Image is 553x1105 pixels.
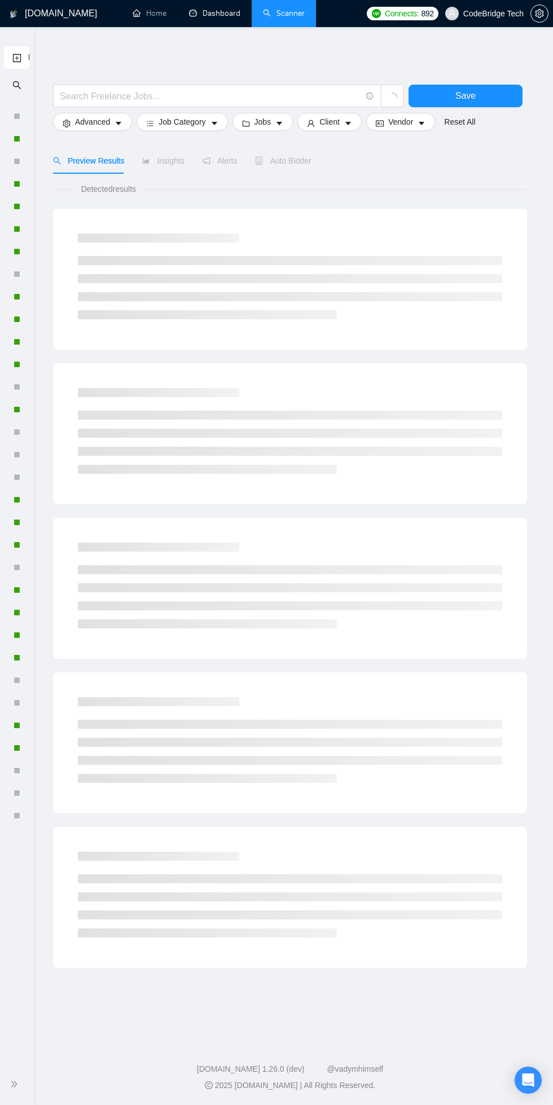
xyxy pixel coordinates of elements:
span: area-chart [142,157,150,165]
span: loading [387,93,397,103]
span: user [307,119,315,127]
span: Connects: [385,7,419,20]
span: caret-down [418,119,425,127]
span: caret-down [210,119,218,127]
span: search [53,157,61,165]
span: info-circle [366,93,374,100]
span: double-right [10,1078,21,1090]
a: searchScanner [263,8,305,18]
span: Jobs [254,116,271,128]
span: Client [319,116,340,128]
span: Preview Results [53,156,124,165]
span: caret-down [115,119,122,127]
button: barsJob Categorycaret-down [137,113,227,131]
span: Detected results [73,183,144,195]
span: user [448,10,456,17]
a: New Scanner [12,46,21,69]
span: folder [242,119,250,127]
span: Alerts [203,156,238,165]
span: copyright [205,1081,213,1089]
a: [DOMAIN_NAME] 1.26.0 (dev) [197,1064,305,1073]
div: 2025 [DOMAIN_NAME] | All Rights Reserved. [36,1080,544,1091]
span: search [12,73,21,96]
span: 892 [421,7,433,20]
button: settingAdvancedcaret-down [53,113,132,131]
a: setting [530,9,548,18]
span: Insights [142,156,184,165]
span: caret-down [344,119,352,127]
img: upwork-logo.png [372,9,381,18]
button: idcardVendorcaret-down [366,113,435,131]
div: Open Intercom Messenger [515,1067,542,1094]
a: homeHome [133,8,166,18]
button: setting [530,5,548,23]
button: userClientcaret-down [297,113,362,131]
span: bars [146,119,154,127]
a: @vadymhimself [327,1064,383,1073]
li: New Scanner [4,46,29,69]
a: dashboardDashboard [189,8,240,18]
li: My Scanners [4,73,29,827]
button: folderJobscaret-down [232,113,293,131]
a: Reset All [444,116,475,128]
span: robot [255,157,263,165]
span: Auto Bidder [255,156,311,165]
input: Search Freelance Jobs... [60,89,361,103]
span: Save [455,89,476,103]
span: caret-down [275,119,283,127]
span: setting [63,119,71,127]
span: idcard [376,119,384,127]
img: logo [10,5,17,23]
span: Advanced [75,116,110,128]
span: Job Category [159,116,205,128]
button: Save [409,85,523,107]
span: Vendor [388,116,413,128]
span: setting [531,9,548,18]
span: notification [203,157,210,165]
